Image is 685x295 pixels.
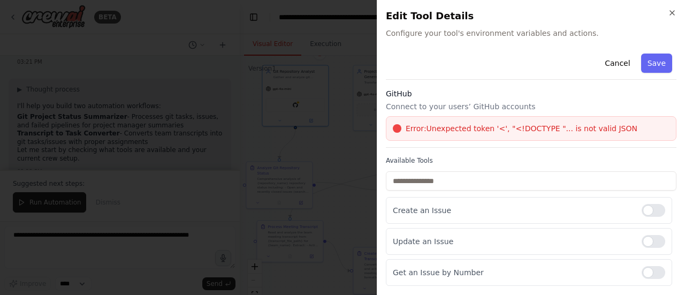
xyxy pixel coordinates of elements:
p: Connect to your users’ GitHub accounts [386,101,676,112]
span: Configure your tool's environment variables and actions. [386,28,676,39]
p: Get an Issue by Number [393,267,633,278]
label: Available Tools [386,156,676,165]
span: Error: Unexpected token '<', "<!DOCTYPE "... is not valid JSON [406,123,637,134]
p: Update an Issue [393,236,633,247]
h2: Edit Tool Details [386,9,676,24]
p: Create an Issue [393,205,633,216]
h3: GitHub [386,88,676,99]
button: Save [641,54,672,73]
button: Cancel [598,54,636,73]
